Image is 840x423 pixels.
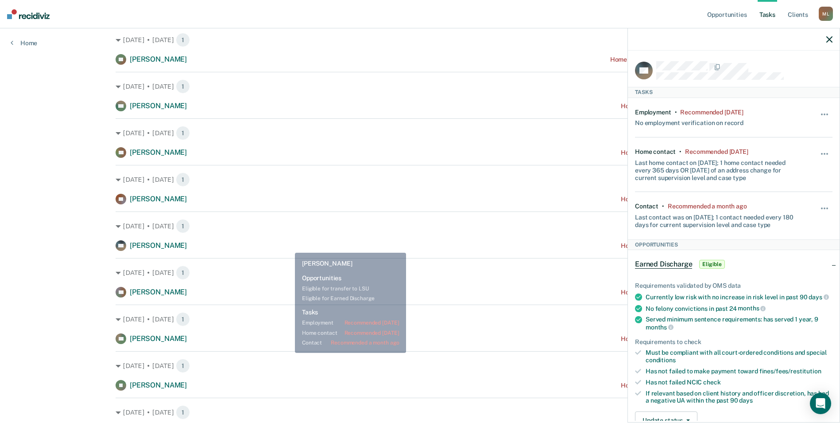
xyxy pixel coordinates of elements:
[176,359,190,373] span: 1
[699,260,724,269] span: Eligible
[621,335,724,343] div: Home contact recommended [DATE]
[635,282,832,290] div: Requirements validated by OMS data
[621,382,724,389] div: Home contact recommended [DATE]
[738,305,766,312] span: months
[635,203,658,210] div: Contact
[646,349,832,364] div: Must be compliant with all court-ordered conditions and special
[662,203,664,210] div: •
[176,266,190,280] span: 1
[628,250,840,278] div: Earned DischargeEligible
[621,242,724,250] div: Home contact recommended [DATE]
[130,334,187,343] span: [PERSON_NAME]
[628,87,840,98] div: Tasks
[610,56,724,63] div: Home contact recommended a year ago
[759,368,821,375] span: fines/fees/restitution
[621,289,724,296] div: Home contact recommended [DATE]
[635,109,671,116] div: Employment
[809,294,828,301] span: days
[130,381,187,389] span: [PERSON_NAME]
[680,109,743,116] div: Recommended 2 years ago
[116,266,724,280] div: [DATE] • [DATE]
[646,324,674,331] span: months
[668,203,747,210] div: Recommended a month ago
[116,312,724,326] div: [DATE] • [DATE]
[621,196,724,203] div: Home contact recommended [DATE]
[635,156,800,181] div: Last home contact on [DATE]; 1 home contact needed every 365 days OR [DATE] of an address change ...
[130,241,187,250] span: [PERSON_NAME]
[176,172,190,187] span: 1
[819,7,833,21] div: M L
[679,148,681,156] div: •
[116,359,724,373] div: [DATE] • [DATE]
[130,195,187,203] span: [PERSON_NAME]
[130,102,187,110] span: [PERSON_NAME]
[176,312,190,326] span: 1
[116,172,724,187] div: [DATE] • [DATE]
[116,126,724,140] div: [DATE] • [DATE]
[810,393,831,414] div: Open Intercom Messenger
[635,210,800,229] div: Last contact was on [DATE]; 1 contact needed every 180 days for current supervision level and cas...
[176,33,190,47] span: 1
[646,390,832,405] div: If relevant based on client history and officer discretion, has had a negative UA within the past 90
[646,356,676,364] span: conditions
[635,148,676,156] div: Home contact
[628,239,840,250] div: Opportunities
[739,397,752,404] span: days
[646,368,832,375] div: Has not failed to make payment toward
[116,79,724,94] div: [DATE] • [DATE]
[685,148,748,156] div: Recommended 8 months ago
[176,219,190,233] span: 1
[130,55,187,63] span: [PERSON_NAME]
[176,405,190,419] span: 1
[116,219,724,233] div: [DATE] • [DATE]
[646,305,832,313] div: No felony convictions in past 24
[646,379,832,386] div: Has not failed NCIC
[116,405,724,419] div: [DATE] • [DATE]
[130,148,187,157] span: [PERSON_NAME]
[176,126,190,140] span: 1
[635,338,832,346] div: Requirements to check
[646,293,832,301] div: Currently low risk with no increase in risk level in past 90
[7,9,50,19] img: Recidiviz
[176,79,190,94] span: 1
[621,102,724,110] div: Home contact recommended [DATE]
[703,379,720,386] span: check
[635,116,743,127] div: No employment verification on record
[646,316,832,331] div: Served minimum sentence requirements: has served 1 year, 9
[675,109,677,116] div: •
[621,149,724,157] div: Home contact recommended [DATE]
[130,288,187,296] span: [PERSON_NAME]
[635,260,692,269] span: Earned Discharge
[11,39,37,47] a: Home
[116,33,724,47] div: [DATE] • [DATE]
